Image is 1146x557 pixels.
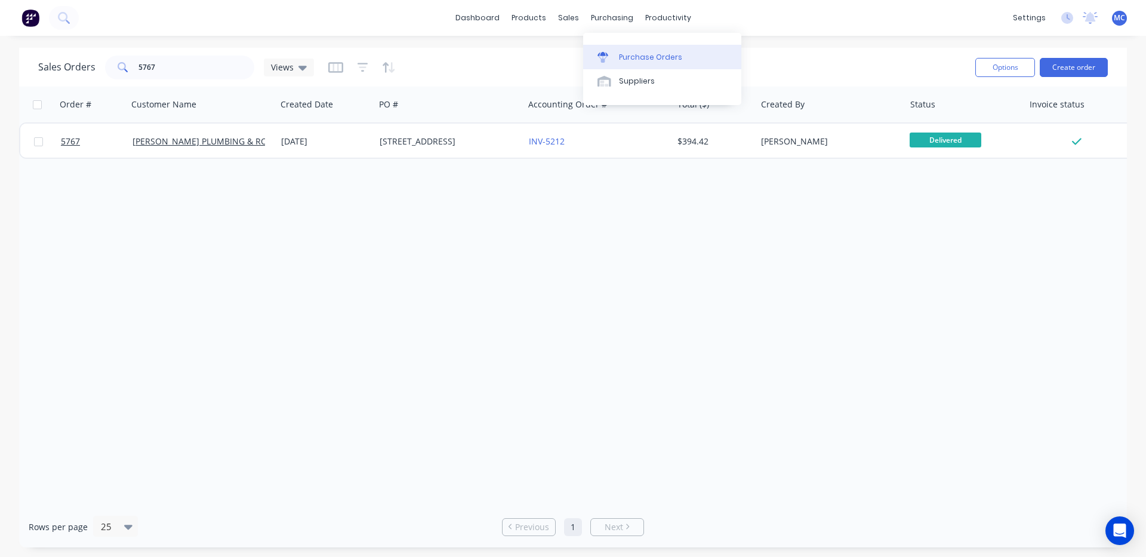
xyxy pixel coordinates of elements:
a: Next page [591,521,643,533]
button: Options [975,58,1035,77]
div: settings [1007,9,1052,27]
div: purchasing [585,9,639,27]
div: Purchase Orders [619,52,682,63]
input: Search... [138,56,255,79]
div: sales [552,9,585,27]
div: [STREET_ADDRESS] [380,136,512,147]
span: Next [605,521,623,533]
div: Customer Name [131,99,196,110]
h1: Sales Orders [38,61,95,73]
a: dashboard [449,9,506,27]
div: Invoice status [1030,99,1085,110]
span: Delivered [910,133,981,147]
div: Created By [761,99,805,110]
div: Accounting Order # [528,99,607,110]
a: 5767 [61,124,133,159]
div: products [506,9,552,27]
span: 5767 [61,136,80,147]
div: Open Intercom Messenger [1105,516,1134,545]
a: Suppliers [583,69,741,93]
span: MC [1114,13,1125,23]
ul: Pagination [497,518,649,536]
div: Order # [60,99,91,110]
div: Suppliers [619,76,655,87]
img: Factory [21,9,39,27]
a: Purchase Orders [583,45,741,69]
span: Rows per page [29,521,88,533]
div: [PERSON_NAME] [761,136,894,147]
div: productivity [639,9,697,27]
div: PO # [379,99,398,110]
div: [DATE] [281,136,370,147]
a: [PERSON_NAME] PLUMBING & ROOFING PRO PTY LTD [133,136,346,147]
span: Views [271,61,294,73]
div: Status [910,99,935,110]
div: $394.42 [677,136,748,147]
a: Page 1 is your current page [564,518,582,536]
span: Previous [515,521,549,533]
a: INV-5212 [529,136,565,147]
div: Created Date [281,99,333,110]
button: Create order [1040,58,1108,77]
a: Previous page [503,521,555,533]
